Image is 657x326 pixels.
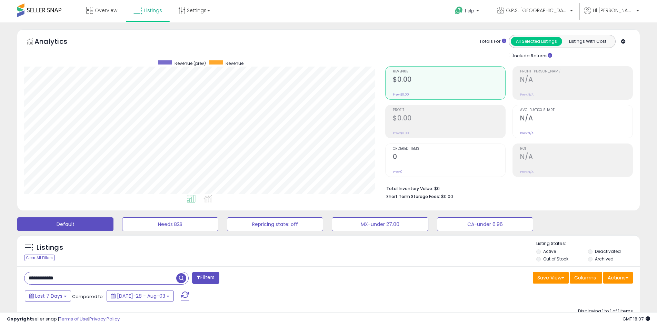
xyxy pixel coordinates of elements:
[393,131,409,135] small: Prev: $0.00
[386,184,628,192] li: $0
[533,272,569,284] button: Save View
[543,256,568,262] label: Out of Stock
[437,217,533,231] button: CA-under 6.96
[449,1,486,22] a: Help
[17,217,113,231] button: Default
[144,7,162,14] span: Listings
[7,316,120,323] div: seller snap | |
[332,217,428,231] button: MX-under 27.00
[520,92,534,97] small: Prev: N/A
[175,60,206,66] span: Revenue (prev)
[520,76,633,85] h2: N/A
[520,153,633,162] h2: N/A
[37,243,63,253] h5: Listings
[593,7,634,14] span: Hi [PERSON_NAME]
[59,316,88,322] a: Terms of Use
[455,6,463,15] i: Get Help
[89,316,120,322] a: Privacy Policy
[34,37,81,48] h5: Analytics
[562,37,613,46] button: Listings With Cost
[35,293,62,299] span: Last 7 Days
[578,308,633,315] div: Displaying 1 to 1 of 1 items
[25,290,71,302] button: Last 7 Days
[520,108,633,112] span: Avg. Buybox Share
[595,248,621,254] label: Deactivated
[536,240,640,247] p: Listing States:
[386,194,440,199] b: Short Term Storage Fees:
[511,37,562,46] button: All Selected Listings
[122,217,218,231] button: Needs B2B
[543,248,556,254] label: Active
[520,170,534,174] small: Prev: N/A
[393,108,505,112] span: Profit
[24,255,55,261] div: Clear All Filters
[393,92,409,97] small: Prev: $0.00
[441,193,453,200] span: $0.00
[95,7,117,14] span: Overview
[192,272,219,284] button: Filters
[117,293,165,299] span: [DATE]-28 - Aug-03
[7,316,32,322] strong: Copyright
[595,256,614,262] label: Archived
[520,114,633,124] h2: N/A
[520,70,633,73] span: Profit [PERSON_NAME]
[574,274,596,281] span: Columns
[584,7,639,22] a: Hi [PERSON_NAME]
[623,316,650,322] span: 2025-08-12 18:07 GMT
[226,60,243,66] span: Revenue
[465,8,474,14] span: Help
[393,114,505,124] h2: $0.00
[386,186,433,191] b: Total Inventory Value:
[520,147,633,151] span: ROI
[107,290,174,302] button: [DATE]-28 - Aug-03
[393,147,505,151] span: Ordered Items
[520,131,534,135] small: Prev: N/A
[479,38,506,45] div: Totals For
[72,293,104,300] span: Compared to:
[393,153,505,162] h2: 0
[393,170,402,174] small: Prev: 0
[506,7,568,14] span: G.P.S. [GEOGRAPHIC_DATA]
[570,272,602,284] button: Columns
[393,76,505,85] h2: $0.00
[603,272,633,284] button: Actions
[504,51,560,59] div: Include Returns
[227,217,323,231] button: Repricing state: off
[393,70,505,73] span: Revenue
